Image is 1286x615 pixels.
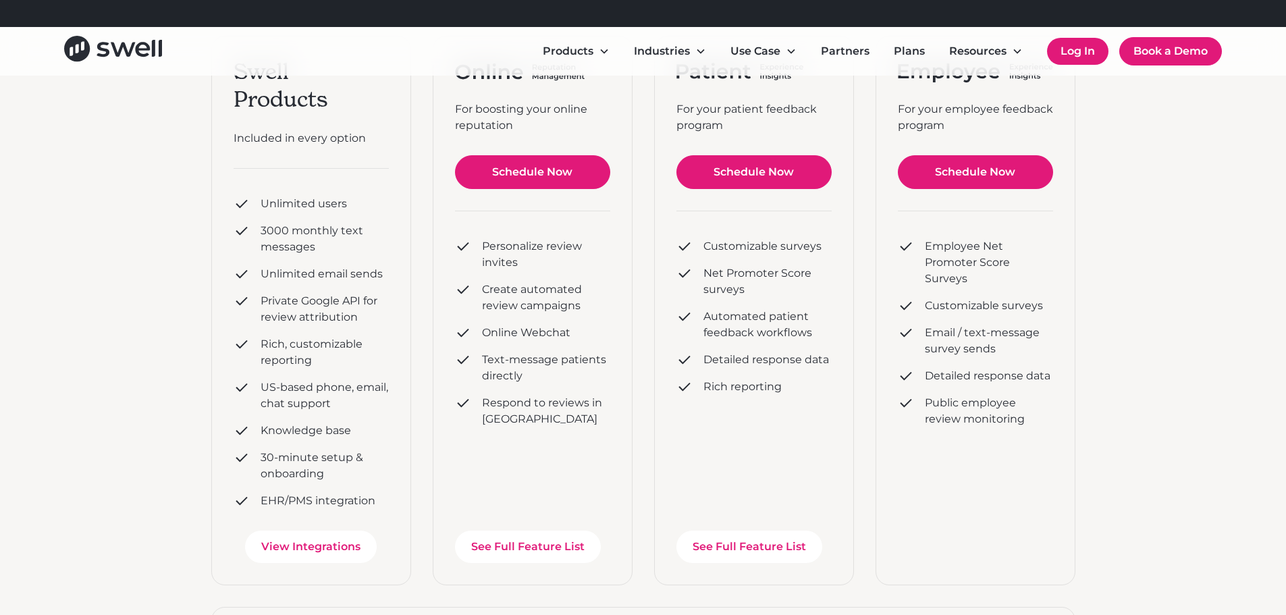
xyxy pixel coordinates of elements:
a: See Full Feature List [676,531,822,563]
a: Log In [1047,38,1108,65]
div: Customizable surveys [925,298,1043,314]
div: Included in every option [234,130,389,146]
div: EHR/PMS integration [261,493,375,509]
div: Detailed response data [925,368,1050,384]
div: For your employee feedback program [898,101,1053,134]
div: Detailed response data [703,352,829,368]
div: Public employee review monitoring [925,395,1053,427]
div: Unlimited email sends [261,266,383,282]
div: Net Promoter Score surveys [703,265,832,298]
a: Book a Demo [1119,37,1222,65]
div: Resources [949,43,1007,59]
a: home [64,36,162,66]
div: US-based phone, email, chat support [261,379,389,412]
div: For boosting your online reputation [455,101,610,134]
div: Industries [623,38,717,65]
div: Personalize review invites [482,238,610,271]
a: Schedule Now [676,155,832,189]
div: Email / text-message survey sends [925,325,1053,357]
div: Unlimited users [261,196,347,212]
div: Text-message patients directly [482,352,610,384]
div: Rich, customizable reporting [261,336,389,369]
div: Private Google API for review attribution [261,293,389,325]
div: Products [543,43,593,59]
div: Create automated review campaigns [482,282,610,314]
div: Knowledge base [261,423,351,439]
div: Employee Net Promoter Score Surveys [925,238,1053,287]
a: Plans [883,38,936,65]
a: Schedule Now [455,155,610,189]
a: Schedule Now [898,155,1053,189]
div: For your patient feedback program [676,101,832,134]
div: Products [532,38,620,65]
div: Use Case [720,38,807,65]
div: Use Case [730,43,780,59]
a: Partners [810,38,880,65]
div: Customizable surveys [703,238,822,255]
div: Respond to reviews in [GEOGRAPHIC_DATA] [482,395,610,427]
div: Swell Products [234,58,389,114]
div: Automated patient feedback workflows [703,309,832,341]
a: View Integrations [245,531,377,563]
div: 3000 monthly text messages [261,223,389,255]
div: Rich reporting [703,379,782,395]
div: Resources [938,38,1034,65]
a: See Full Feature List [455,531,601,563]
div: 30-minute setup & onboarding [261,450,389,482]
div: Online Webchat [482,325,570,341]
div: Industries [634,43,690,59]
